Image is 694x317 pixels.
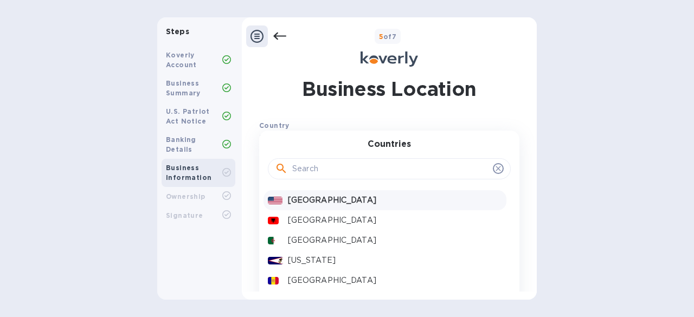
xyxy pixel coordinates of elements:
[166,51,197,69] b: Koverly Account
[288,215,502,226] p: [GEOGRAPHIC_DATA]
[166,192,205,200] b: Ownership
[166,135,196,153] b: Banking Details
[166,164,211,182] b: Business Information
[259,133,311,144] p: Enter country
[288,235,502,246] p: [GEOGRAPHIC_DATA]
[288,195,502,206] p: [GEOGRAPHIC_DATA]
[368,139,411,150] h3: Countries
[268,257,283,264] img: AS
[166,211,203,219] b: Signature
[166,107,210,125] b: U.S. Patriot Act Notice
[288,275,502,286] p: [GEOGRAPHIC_DATA]
[379,33,397,41] b: of 7
[292,161,489,177] input: Search
[268,217,279,224] img: AL
[379,33,383,41] span: 5
[259,121,290,130] b: Country
[268,277,279,284] img: AD
[166,79,201,97] b: Business Summary
[166,27,189,36] b: Steps
[288,255,502,266] p: [US_STATE]
[268,237,279,244] img: DZ
[302,75,476,102] h1: Business Location
[268,197,282,204] img: US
